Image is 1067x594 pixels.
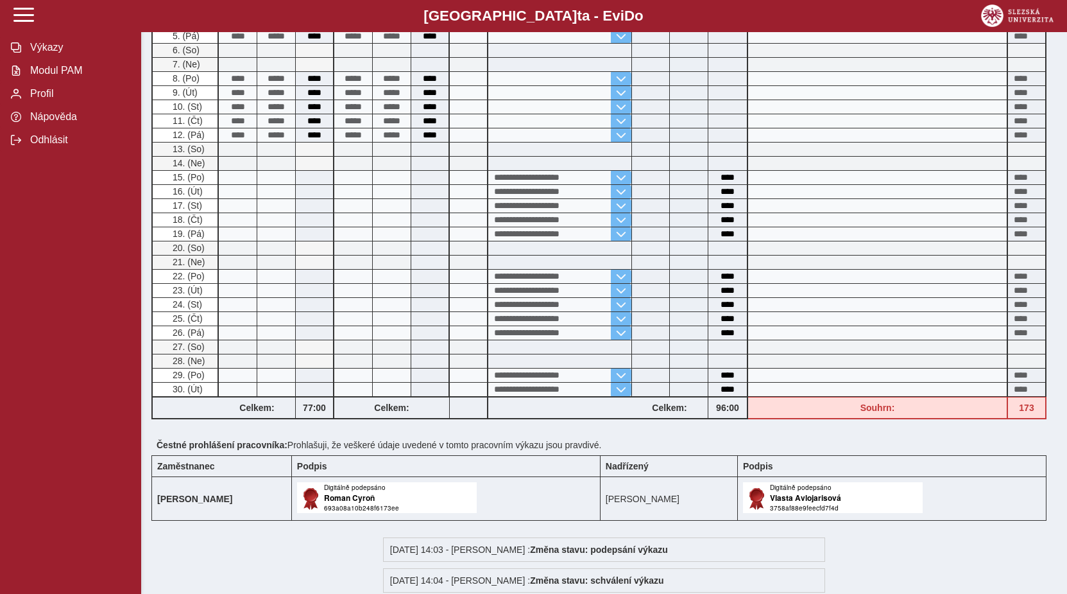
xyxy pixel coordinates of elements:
span: 8. (Po) [170,73,200,83]
span: 11. (Čt) [170,116,203,126]
div: [DATE] 14:03 - [PERSON_NAME] : [383,537,826,562]
img: logo_web_su.png [981,4,1054,27]
span: 22. (Po) [170,271,205,281]
span: 18. (Čt) [170,214,203,225]
span: Modul PAM [26,65,130,76]
b: Celkem: [631,403,708,413]
span: 26. (Pá) [170,328,205,338]
span: o [635,8,644,24]
b: Podpis [297,461,327,471]
span: 17. (St) [170,200,202,211]
span: 7. (Ne) [170,59,200,69]
td: [PERSON_NAME] [600,477,737,521]
img: Digitálně podepsáno uživatelem [743,482,923,513]
img: Digitálně podepsáno uživatelem [297,482,477,513]
span: 27. (So) [170,342,205,352]
b: Celkem: [219,403,295,413]
b: Změna stavu: podepsání výkazu [530,545,668,555]
span: 23. (Út) [170,285,203,295]
span: 19. (Pá) [170,229,205,239]
b: 173 [1008,403,1045,413]
span: t [577,8,581,24]
div: Fond pracovní doby (176 h) a součet hodin (173 h) se neshodují! [1008,397,1046,419]
span: Nápověda [26,111,130,123]
b: 96:00 [708,403,747,413]
span: 16. (Út) [170,186,203,197]
div: Prohlašuji, že veškeré údaje uvedené v tomto pracovním výkazu jsou pravdivé. [151,435,1057,455]
div: Fond pracovní doby (176 h) a součet hodin (173 h) se neshodují! [748,397,1008,419]
span: 9. (Út) [170,87,198,98]
b: Celkem: [334,403,449,413]
span: 28. (Ne) [170,356,205,366]
span: 15. (Po) [170,172,205,182]
b: Změna stavu: schválení výkazu [530,575,664,586]
span: 10. (St) [170,101,202,112]
b: Souhrn: [860,403,895,413]
b: [GEOGRAPHIC_DATA] a - Evi [38,8,1029,24]
b: Podpis [743,461,773,471]
span: 29. (Po) [170,370,205,380]
span: Odhlásit [26,134,130,146]
span: 30. (Út) [170,384,203,394]
b: Čestné prohlášení pracovníka: [157,440,287,450]
span: D [624,8,635,24]
span: 6. (So) [170,45,200,55]
b: Zaměstnanec [157,461,214,471]
span: 12. (Pá) [170,130,205,140]
span: Výkazy [26,42,130,53]
span: 20. (So) [170,243,205,253]
span: 5. (Pá) [170,31,200,41]
span: 14. (Ne) [170,158,205,168]
span: 25. (Čt) [170,313,203,324]
div: [DATE] 14:04 - [PERSON_NAME] : [383,568,826,593]
b: Nadřízený [606,461,649,471]
span: 24. (St) [170,299,202,310]
span: 21. (Ne) [170,257,205,267]
b: 77:00 [296,403,333,413]
span: 13. (So) [170,144,205,154]
b: [PERSON_NAME] [157,494,232,504]
span: Profil [26,88,130,100]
